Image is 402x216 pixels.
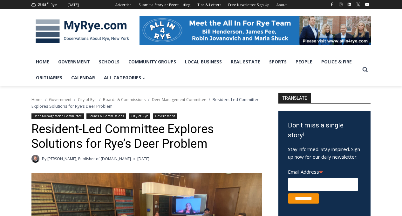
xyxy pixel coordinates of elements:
h3: Don't miss a single story! [288,120,361,140]
nav: Primary Navigation [31,54,359,86]
a: Government [54,54,94,70]
div: [DATE] [67,2,79,8]
span: By [42,156,46,162]
img: All in for Rye [140,16,371,45]
a: Deer Management Committee [31,113,84,119]
a: Facebook [328,1,336,8]
div: Rye [51,2,57,8]
a: Home [31,97,43,102]
time: [DATE] [137,156,149,162]
span: Resident-Led Committee Explores Solutions for Rye’s Deer Problem [31,97,260,109]
span: / [209,97,210,102]
h1: Resident-Led Committee Explores Solutions for Rye’s Deer Problem [31,122,262,151]
a: Government [49,97,72,102]
a: Instagram [337,1,344,8]
a: X [354,1,362,8]
a: Schools [94,54,124,70]
a: Government [153,113,177,119]
a: Deer Management Committee [152,97,206,102]
img: MyRye.com [31,15,133,48]
a: City of Rye [78,97,97,102]
a: Boards & Commissions [103,97,146,102]
span: / [99,97,100,102]
a: Boards & Commissions [86,113,126,119]
span: 75.58 [37,2,46,7]
a: Author image [31,155,39,163]
a: [PERSON_NAME], Publisher of [DOMAIN_NAME] [47,156,131,162]
span: F [47,1,49,5]
a: Sports [265,54,291,70]
nav: Breadcrumbs [31,96,262,109]
a: Obituaries [31,70,67,86]
p: Stay informed. Stay inspired. Sign up now for our daily newsletter. [288,145,361,161]
a: People [291,54,317,70]
span: / [148,97,149,102]
a: Community Groups [124,54,181,70]
a: Police & Fire [317,54,356,70]
a: Real Estate [226,54,265,70]
a: Linkedin [345,1,353,8]
label: Email Address [288,165,358,177]
a: Calendar [67,70,99,86]
button: View Search Form [359,64,371,76]
strong: TRANSLATE [278,93,311,103]
a: YouTube [363,1,371,8]
span: All Categories [104,74,146,81]
a: Home [31,54,54,70]
a: All Categories [99,70,150,86]
a: City of Rye [129,113,150,119]
a: Local Business [181,54,226,70]
span: / [74,97,75,102]
span: / [45,97,46,102]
